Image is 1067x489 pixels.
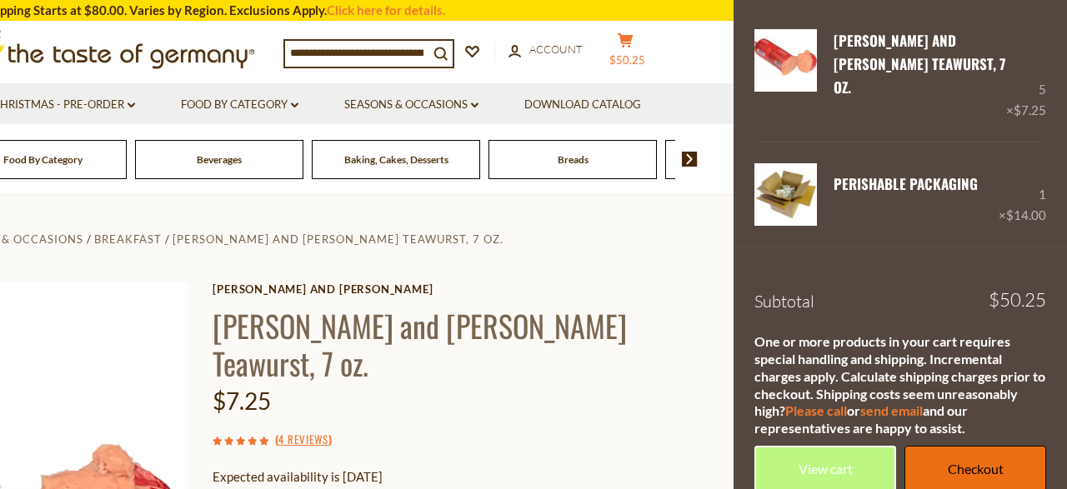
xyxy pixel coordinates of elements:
a: Click here for details. [327,2,445,17]
span: $50.25 [989,291,1046,309]
button: $50.25 [600,32,650,74]
a: Baking, Cakes, Desserts [344,153,448,166]
span: Account [529,42,583,56]
span: $50.25 [609,53,645,67]
div: 5 × [1006,29,1046,122]
span: Subtotal [754,291,814,312]
div: 1 × [999,163,1046,226]
a: 4 Reviews [278,431,328,449]
a: Seasons & Occasions [344,96,478,114]
img: next arrow [682,152,698,167]
h1: [PERSON_NAME] and [PERSON_NAME] Teawurst, 7 oz. [213,307,700,382]
a: [PERSON_NAME] and [PERSON_NAME] Teawurst, 7 oz. [834,30,1005,98]
span: $7.25 [213,387,271,415]
span: $14.00 [1006,207,1046,222]
a: [PERSON_NAME] and [PERSON_NAME] [213,282,700,296]
a: [PERSON_NAME] and [PERSON_NAME] Teawurst, 7 oz. [173,232,503,246]
a: Please call [785,402,847,418]
span: ( ) [275,431,332,447]
a: Breakfast [94,232,162,246]
a: PERISHABLE Packaging [834,173,978,194]
img: Schaller and Weber Teawurst, 7 oz. [754,29,817,92]
a: Download Catalog [524,96,641,114]
img: PERISHABLE Packaging [754,163,817,226]
a: Beverages [197,153,242,166]
a: Breads [558,153,589,166]
a: Food By Category [3,153,83,166]
a: Account [508,41,583,59]
a: send email [860,402,923,418]
a: Schaller and Weber Teawurst, 7 oz. [754,29,817,122]
div: One or more products in your cart requires special handling and shipping. Incremental charges app... [754,333,1046,437]
a: Food By Category [181,96,298,114]
span: $7.25 [1014,102,1046,117]
p: Expected availability is [DATE] [213,467,700,487]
